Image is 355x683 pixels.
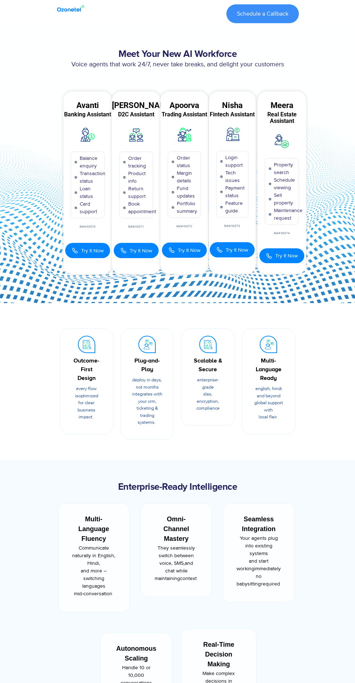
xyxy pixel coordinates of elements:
[63,102,112,109] div: Avanti
[132,356,163,374] div: Plug-and-Play
[126,200,156,215] span: Book appointment
[197,377,219,390] span: Enterprise-grade
[160,225,208,228] div: Ref#:90072
[272,207,302,222] span: Maintenance request
[226,246,248,254] span: Try It Now
[254,386,283,420] span: English, Hindi and beyond global support with local flair.
[259,248,304,263] button: Try It Now
[75,386,97,399] span: Every flow is
[72,247,78,254] img: Call Icon
[180,575,197,581] span: context
[196,391,220,411] span: SLAs, encryption, compliance
[178,247,200,254] span: Try It Now
[254,566,281,572] span: immediately
[114,243,159,258] button: Try It Now
[78,185,101,200] span: Loan status
[237,11,288,17] span: Schedule a Callback
[65,243,110,258] button: Try It Now
[126,170,149,185] span: Product info
[78,400,95,420] span: for clear business impact.
[192,356,224,374] div: Scalable & Secure
[155,575,180,581] span: maintaining
[237,514,281,534] div: Seamless Integration
[209,102,256,109] div: Nisha
[168,246,175,254] img: Call Icon
[158,545,195,566] span: They seamlessly switch between voice, SMS,
[175,185,197,200] span: Fund updates
[126,154,149,170] span: Order tracking
[160,111,208,118] div: Trading Assistant
[209,225,256,228] div: Ref#:90073
[258,111,306,124] div: Real Estate Assistant
[224,199,245,215] span: Feature guide
[78,170,105,185] span: Transaction status
[209,111,256,118] div: Fintech Assistant
[275,252,298,260] span: Try It Now
[237,535,277,572] span: Your agents plug into existing systems and start working
[71,356,102,382] div: Outcome-First Design
[63,225,112,228] div: Ref#:90070
[224,184,245,199] span: Payment status
[114,644,158,663] div: Autonomous Scaling
[272,191,295,207] span: Sell property
[112,111,160,118] div: D2C Assistant
[112,102,160,109] div: [PERSON_NAME]
[261,581,280,587] span: required
[78,393,98,399] span: optimized
[81,247,104,254] span: Try It Now
[72,545,115,597] span: Communicate naturally in English, Hindi, and more – switching languages mid-conversation
[56,481,299,493] h2: Enterprise-Ready Intelligence
[72,514,116,544] div: Multi-Language Fluency
[175,154,197,169] span: Order status
[63,111,112,118] div: Banking Assistant
[56,60,299,70] p: Voice agents that work 24/7, never take breaks, and delight your customers
[154,514,199,544] div: Omni-Channel Mastery
[112,225,160,228] div: Ref#:90071
[272,176,295,191] span: Schedule viewing
[216,246,223,254] img: Call Icon
[266,253,272,259] img: Call Icon
[258,232,306,235] div: Ref#:90074
[272,161,295,176] span: Property search
[78,200,101,215] span: Card support
[224,169,245,184] span: Tech issues
[56,49,299,60] h2: Meet Your New AI Workforce
[126,185,149,200] span: Return support
[120,247,127,254] img: Call Icon
[162,243,207,258] button: Try It Now
[253,356,284,382] div: Multi-Language Ready
[130,247,152,254] span: Try It Now
[224,154,245,169] span: Login support
[258,102,306,109] div: Meera
[160,102,208,109] div: Apoorva
[175,169,197,185] span: Margin details
[175,200,197,215] span: Portfolio summary
[210,242,255,257] button: Try It Now
[195,640,243,669] div: Real-Time Decision Making
[226,4,299,23] a: Schedule a Callback
[78,154,101,170] span: Balance enquiry
[132,377,162,425] span: Deploy in days, not months integrates with your CRM, ticketing & trading systems.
